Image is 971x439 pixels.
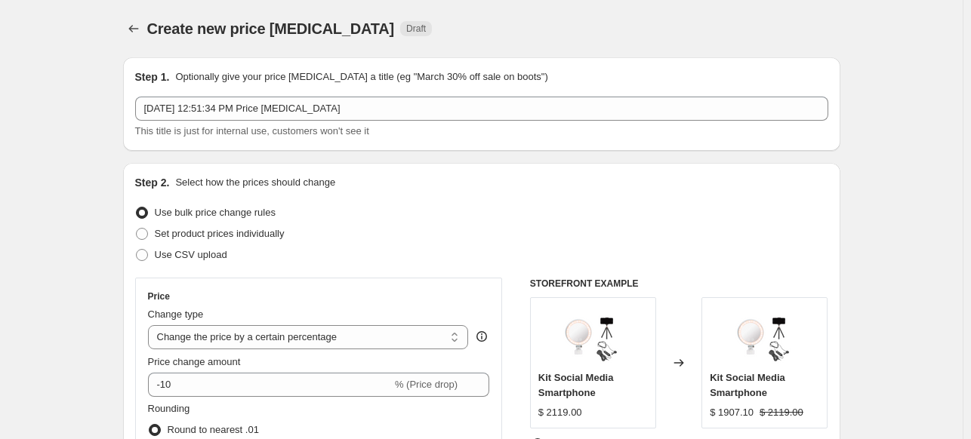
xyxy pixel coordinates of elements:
[710,372,785,398] span: Kit Social Media Smartphone
[395,379,458,390] span: % (Price drop)
[135,69,170,84] h2: Step 1.
[175,69,547,84] p: Optionally give your price [MEDICAL_DATA] a title (eg "March 30% off sale on boots")
[148,290,170,302] h3: Price
[474,329,489,344] div: help
[563,305,623,366] img: kit3_80x.png
[175,175,335,190] p: Select how the prices should change
[148,403,190,414] span: Rounding
[155,228,285,239] span: Set product prices individually
[148,309,204,320] span: Change type
[168,424,259,435] span: Round to nearest .01
[148,373,392,397] input: -15
[135,175,170,190] h2: Step 2.
[538,372,614,398] span: Kit Social Media Smartphone
[155,207,276,218] span: Use bulk price change rules
[760,405,803,420] strike: $ 2119.00
[710,405,754,420] div: $ 1907.10
[538,405,582,420] div: $ 2119.00
[135,97,828,121] input: 30% off holiday sale
[155,249,227,260] span: Use CSV upload
[735,305,795,366] img: kit3_80x.png
[406,23,426,35] span: Draft
[530,278,828,290] h6: STOREFRONT EXAMPLE
[135,125,369,137] span: This title is just for internal use, customers won't see it
[147,20,395,37] span: Create new price [MEDICAL_DATA]
[148,356,241,367] span: Price change amount
[123,18,144,39] button: Price change jobs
